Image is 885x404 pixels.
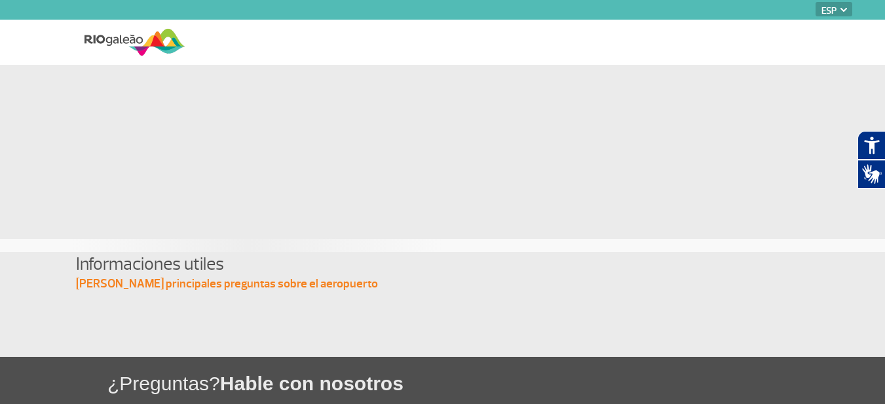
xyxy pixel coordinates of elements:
div: Plugin de acessibilidade da Hand Talk. [857,131,885,189]
button: Abrir tradutor de língua de sinais. [857,160,885,189]
span: Hable con nosotros [220,373,404,394]
button: Abrir recursos assistivos. [857,131,885,160]
h1: ¿Preguntas? [107,370,885,397]
p: [PERSON_NAME] principales preguntas sobre el aeropuerto [76,276,810,292]
h4: Informaciones utiles [76,252,810,276]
